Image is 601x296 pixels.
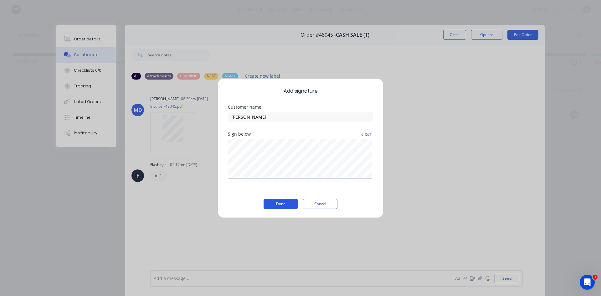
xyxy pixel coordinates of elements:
button: Done [264,199,298,209]
span: 1 [593,275,598,280]
div: Customer name [228,105,373,109]
div: Sign below [228,132,373,136]
button: clear [361,128,372,140]
button: Cancel [303,199,337,209]
input: Enter customer name [228,112,373,122]
span: Add signature [228,87,373,95]
iframe: Intercom live chat [580,275,595,290]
